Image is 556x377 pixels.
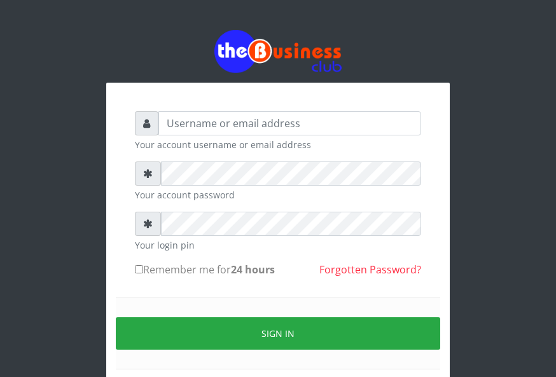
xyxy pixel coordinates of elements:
label: Remember me for [135,262,275,277]
input: Remember me for24 hours [135,265,143,273]
small: Your account username or email address [135,138,421,151]
input: Username or email address [158,111,421,135]
a: Forgotten Password? [319,263,421,277]
small: Your login pin [135,238,421,252]
b: 24 hours [231,263,275,277]
button: Sign in [116,317,440,350]
small: Your account password [135,188,421,202]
